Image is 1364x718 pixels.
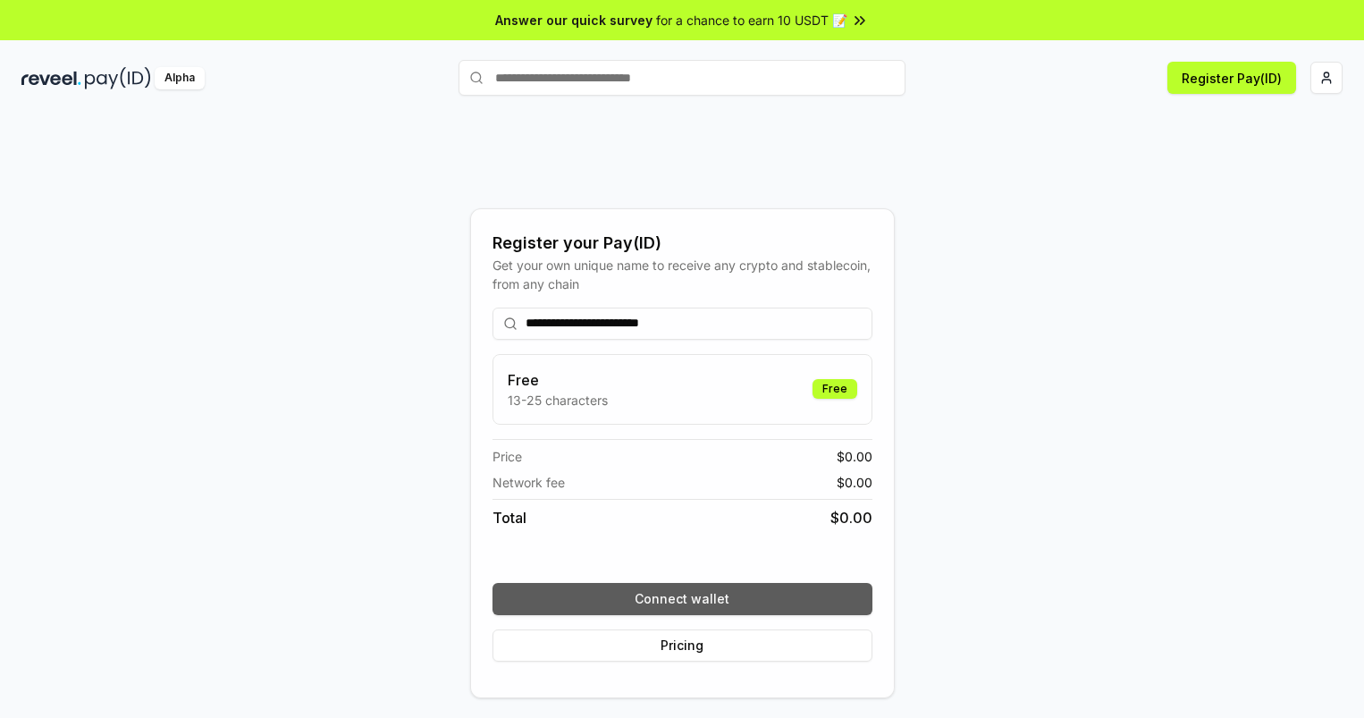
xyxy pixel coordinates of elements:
[830,507,872,528] span: $ 0.00
[493,447,522,466] span: Price
[493,583,872,615] button: Connect wallet
[85,67,151,89] img: pay_id
[656,11,847,30] span: for a chance to earn 10 USDT 📝
[493,256,872,293] div: Get your own unique name to receive any crypto and stablecoin, from any chain
[495,11,653,30] span: Answer our quick survey
[508,369,608,391] h3: Free
[837,447,872,466] span: $ 0.00
[493,231,872,256] div: Register your Pay(ID)
[813,379,857,399] div: Free
[21,67,81,89] img: reveel_dark
[493,629,872,662] button: Pricing
[508,391,608,410] p: 13-25 characters
[837,473,872,492] span: $ 0.00
[155,67,205,89] div: Alpha
[1167,62,1296,94] button: Register Pay(ID)
[493,507,526,528] span: Total
[493,473,565,492] span: Network fee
